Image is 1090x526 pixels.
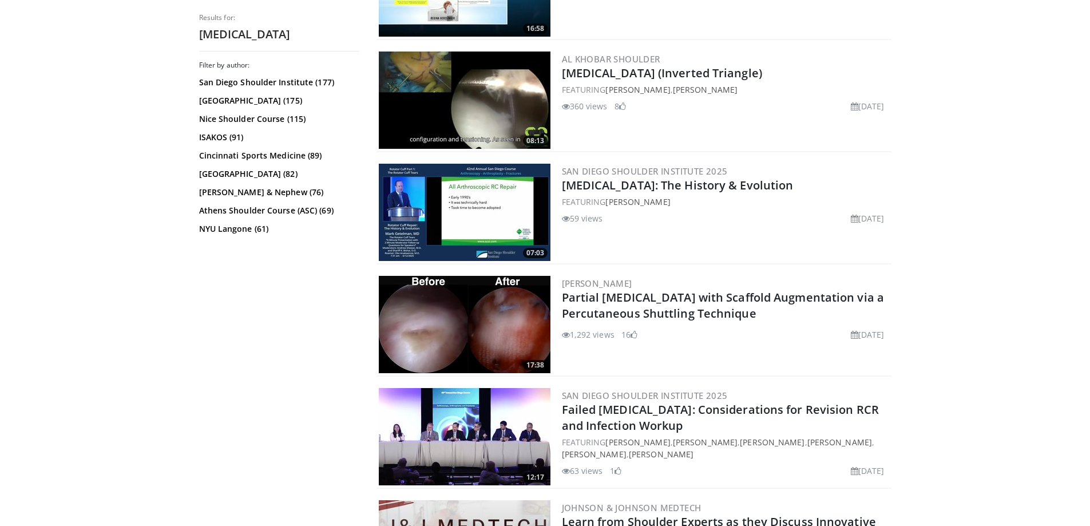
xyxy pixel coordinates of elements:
[562,449,627,460] a: [PERSON_NAME]
[851,100,885,112] li: [DATE]
[562,65,762,81] a: [MEDICAL_DATA] (Inverted Triangle)
[523,472,548,483] span: 12:17
[562,390,728,401] a: San Diego Shoulder Institute 2025
[199,77,356,88] a: San Diego Shoulder Institute (177)
[740,437,804,448] a: [PERSON_NAME]
[523,360,548,370] span: 17:38
[615,100,626,112] li: 8
[199,223,356,235] a: NYU Langone (61)
[562,212,603,224] li: 59 views
[562,177,794,193] a: [MEDICAL_DATA]: The History & Evolution
[379,388,550,485] img: eb759c8a-7661-44b3-abd6-85c0ecf2527b.300x170_q85_crop-smart_upscale.jpg
[562,329,615,341] li: 1,292 views
[199,205,356,216] a: Athens Shoulder Course (ASC) (69)
[605,437,670,448] a: [PERSON_NAME]
[199,187,356,198] a: [PERSON_NAME] & Nephew (76)
[199,113,356,125] a: Nice Shoulder Course (115)
[562,402,879,433] a: Failed [MEDICAL_DATA]: Considerations for Revision RCR and Infection Workup
[379,52,550,149] img: 4854a4db-e272-4ab7-a14b-ec21d3266b95.300x170_q85_crop-smart_upscale.jpg
[199,13,359,22] p: Results for:
[199,27,359,42] h2: [MEDICAL_DATA]
[562,290,885,321] a: Partial [MEDICAL_DATA] with Scaffold Augmentation via a Percutaneous Shuttling Technique
[379,164,550,261] a: 07:03
[523,136,548,146] span: 08:13
[199,168,356,180] a: [GEOGRAPHIC_DATA] (82)
[562,53,660,65] a: Al Khobar Shoulder
[621,329,637,341] li: 16
[562,165,728,177] a: San Diego Shoulder Institute 2025
[629,449,693,460] a: [PERSON_NAME]
[673,437,738,448] a: [PERSON_NAME]
[610,465,621,477] li: 1
[379,388,550,485] a: 12:17
[851,465,885,477] li: [DATE]
[199,61,359,70] h3: Filter by author:
[199,132,356,143] a: ISAKOS (91)
[562,196,889,208] div: FEATURING
[379,52,550,149] a: 08:13
[523,248,548,258] span: 07:03
[605,196,670,207] a: [PERSON_NAME]
[562,465,603,477] li: 63 views
[199,95,356,106] a: [GEOGRAPHIC_DATA] (175)
[673,84,738,95] a: [PERSON_NAME]
[562,502,701,513] a: Johnson & Johnson MedTech
[379,164,550,261] img: 95ae5b90-87ea-4dfc-a08c-dee1f937f7b8.300x170_q85_crop-smart_upscale.jpg
[851,329,885,341] li: [DATE]
[807,437,872,448] a: [PERSON_NAME]
[523,23,548,34] span: 16:58
[379,276,550,373] img: 427a08a1-5b7b-4cf6-861f-e0c2388bddea.jpeg.300x170_q85_crop-smart_upscale.jpg
[199,150,356,161] a: Cincinnati Sports Medicine (89)
[562,84,889,96] div: FEATURING ,
[851,212,885,224] li: [DATE]
[379,276,550,373] a: 17:38
[562,100,608,112] li: 360 views
[562,436,889,460] div: FEATURING , , , , ,
[605,84,670,95] a: [PERSON_NAME]
[562,278,632,289] a: [PERSON_NAME]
